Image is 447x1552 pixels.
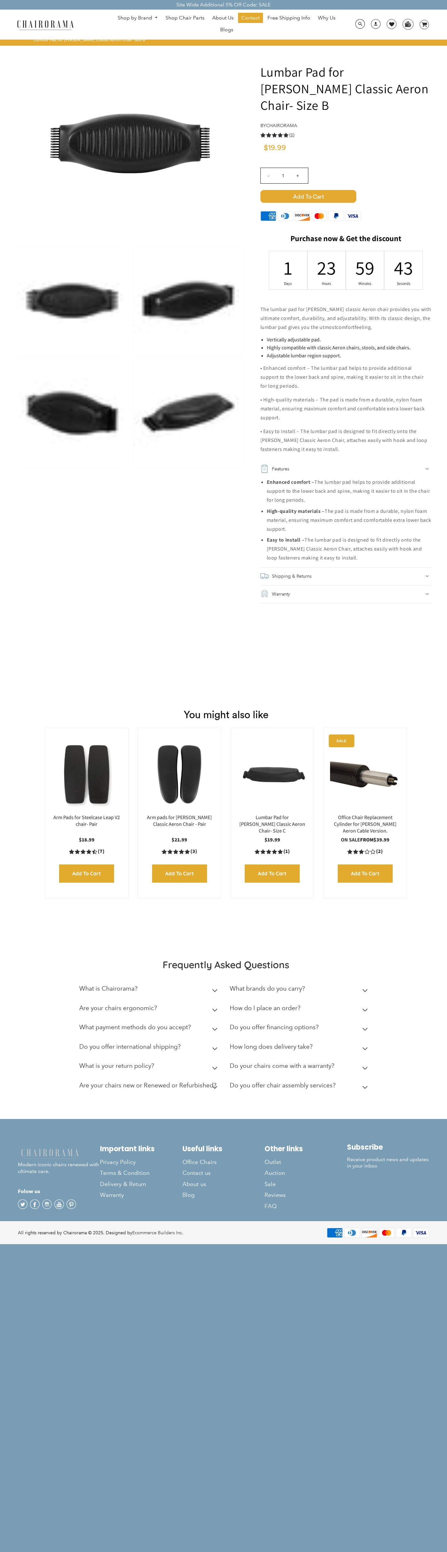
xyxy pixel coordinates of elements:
[341,836,360,843] strong: On Sale
[34,48,226,239] img: Lumbar Pad for Herman Miller Classic Aeron Chair- Size B - chairorama
[79,1058,220,1077] summary: What is your return policy?
[144,734,214,814] a: Arm pads for Herman Miller Classic Aeron Chair - Pair - chairorama Arm pads for Herman Miller Cla...
[322,255,331,280] div: 23
[217,25,236,35] a: Blogs
[260,365,424,389] span: • Enhanced comfort – The lumbar pad helps to provide additional support to the lower back and spi...
[265,1203,277,1210] span: FAQ
[260,396,425,421] span: • High-quality materials – The pad is made from a durable, nylon foam material, ensuring maximum ...
[100,1179,182,1190] a: Delivery & Return
[330,848,400,855] div: 3.0 rating (2 votes)
[182,1191,195,1199] span: Blog
[18,1148,100,1175] p: Modern iconic chairs renewed with ultimate care.
[79,985,137,992] h2: What is Chairorama?
[260,132,431,138] a: 5.0 rating (1 votes)
[100,1169,150,1177] span: Terms & Condition
[18,1188,100,1195] h4: Folow us
[230,985,305,992] h2: What brands do you carry?
[238,13,263,23] a: Contact
[260,123,431,128] h4: by
[182,1169,211,1177] span: Contact us
[265,1169,285,1177] span: Auction
[245,864,300,883] input: Add to Cart
[290,168,305,183] input: +
[79,1004,157,1012] h2: Are your chairs ergonomic?
[133,246,243,355] img: Lumbar Pad for Herman Miller Classic Aeron Chair- Size B - chairorama
[336,324,354,331] span: comfort
[100,1190,182,1200] a: Warranty
[338,864,393,883] input: Add to Cart
[52,848,122,855] a: 4.4 rating (7 votes)
[182,1159,217,1166] span: Office Chairs
[212,15,234,21] span: About Us
[284,255,292,280] div: 1
[79,1043,181,1050] h2: Do you offer international shipping?
[330,734,400,814] img: Office Chair Replacement Cylinder for Herman Miller Aeron Cable Version. - chairorama
[283,848,290,855] span: (1)
[18,1229,183,1236] div: All rights reserved by Chairorama © 2025. Designed by
[79,1000,220,1019] summary: Are your chairs ergonomic?
[265,836,280,843] span: $19.99
[265,1181,276,1188] span: Sale
[230,1038,370,1058] summary: How long does delivery take?
[79,959,373,971] h2: Frequently Asked Questions
[260,585,431,603] summary: Warranty
[361,281,369,286] div: Minutes
[267,344,411,351] span: Highly compatible with classic Aeron chairs, stools, and side chairs.
[241,15,260,21] span: Contact
[267,507,431,534] li: The pad is made from a durable, nylon foam material, ensuring maximum comfort and comfortable ext...
[267,508,325,514] b: High-quality materials –
[264,13,313,23] a: Free Shipping Info
[376,848,383,855] span: (2)
[264,144,286,152] span: $19.99
[265,1145,347,1153] h2: Other links
[18,1148,82,1159] img: chairorama
[237,848,307,855] a: 5.0 rating (1 votes)
[267,478,431,505] li: The lumbar pad helps to provide additional support to the lower back and spine, making it easier ...
[265,1190,347,1200] a: Reviews
[374,836,389,843] span: $39.99
[237,734,307,814] img: Lumbar Pad for Herman Miller Classic Aeron Chair- Size C - chairorama
[265,1168,347,1178] a: Auction
[182,1179,265,1190] a: About us
[230,1004,300,1012] h2: How do I place an order?
[182,1157,265,1168] a: Office Chairs
[190,848,197,855] span: (3)
[100,1181,146,1188] span: Delivery & Return
[272,464,289,473] h2: Features
[230,1058,370,1077] summary: Do your chairs come with a warranty?
[265,1191,286,1199] span: Reviews
[330,837,400,843] p: from
[100,1168,182,1178] a: Terms & Condition
[100,1145,182,1153] h2: Important links
[284,281,292,286] div: Days
[260,428,428,453] span: • Easy to install – The lumbar pad is designed to fit directly onto the [PERSON_NAME] Classic Aer...
[272,590,290,598] h2: Warranty
[399,281,408,286] div: Seconds
[230,1023,319,1031] h2: Do you offer financing options?
[265,1159,281,1166] span: Outlet
[79,1019,220,1038] summary: What payment methods do you accept?
[230,1043,312,1050] h2: How long does delivery take?
[144,848,214,855] a: 5.0 rating (3 votes)
[172,836,187,843] span: $21.99
[230,1019,370,1038] summary: Do you offer financing options?
[230,980,370,1000] summary: What brands do you carry?
[79,1023,191,1031] h2: What payment methods do you accept?
[100,1159,136,1166] span: Privacy Policy
[330,734,400,814] a: Office Chair Replacement Cylinder for Herman Miller Aeron Cable Version. - chairorama Office Chai...
[289,132,295,139] span: (1)
[315,13,339,23] a: Why Us
[318,15,335,21] span: Why Us
[182,1168,265,1178] a: Contact us
[260,590,269,598] img: guarantee.png
[17,358,127,468] img: Lumbar Pad for Herman Miller Classic Aeron Chair- Size B - chairorama
[267,352,341,359] span: Adjustable lumbar region support.
[265,1179,347,1190] a: Sale
[53,814,120,827] a: Arm Pads for Steelcase Leap V2 chair- Pair
[147,814,212,827] a: Arm pads for [PERSON_NAME] Classic Aeron Chair - Pair
[267,336,321,343] span: Vertically adjustable pad.
[209,13,237,23] a: About Us
[13,19,77,30] img: chairorama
